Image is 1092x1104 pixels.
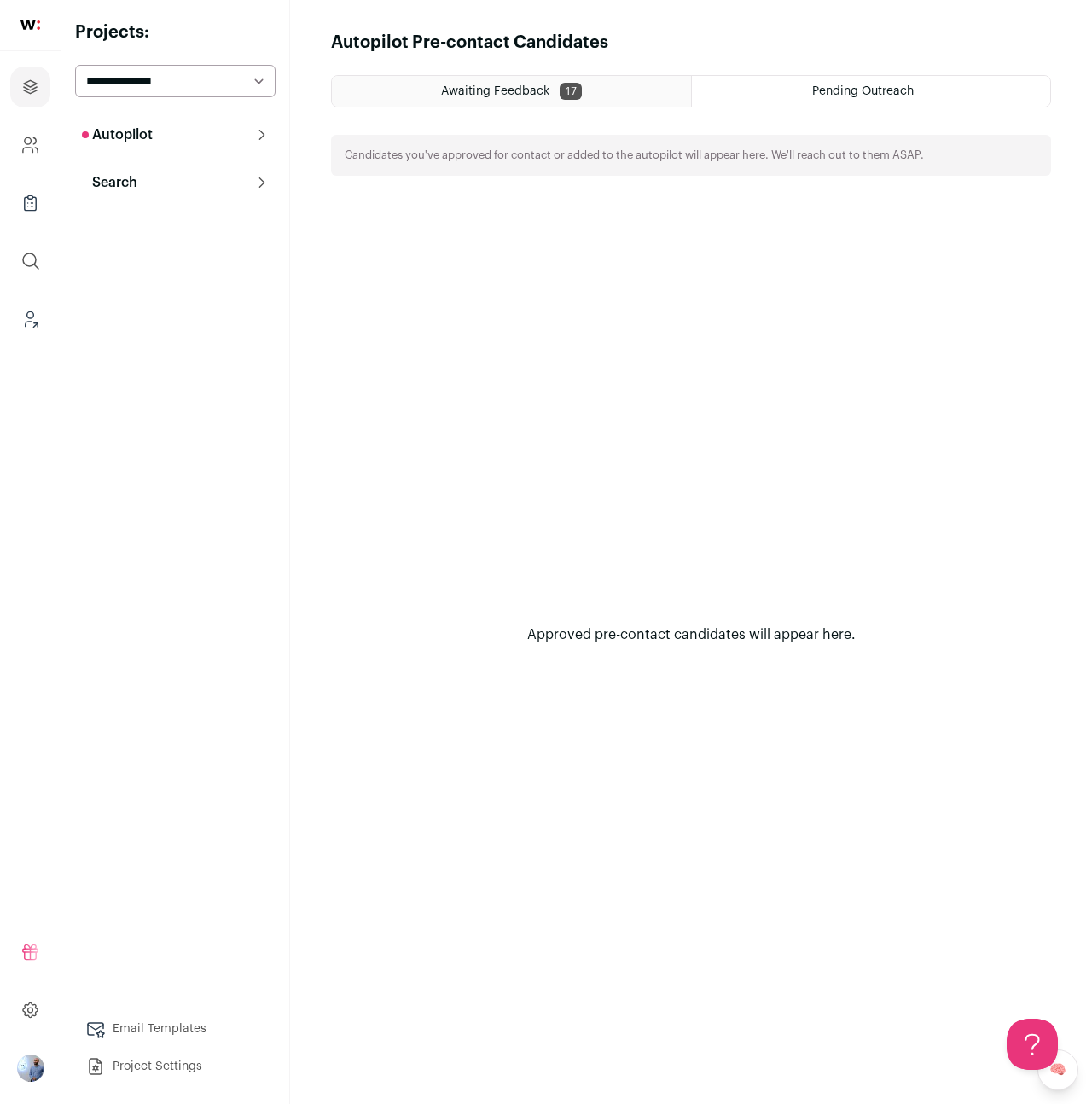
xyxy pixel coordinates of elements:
[10,67,50,107] a: Projects
[20,20,40,30] img: wellfound-shorthand-0d5821cbd27db2630d0214b213865d53afaa358527fdda9d0ea32b1df1b89c2c.svg
[812,85,914,97] span: Pending Outreach
[75,20,276,44] h2: Projects:
[331,31,608,55] h1: Autopilot Pre-contact Candidates
[10,183,50,224] a: Company Lists
[1007,1019,1058,1070] iframe: Help Scout Beacon - Open
[441,85,549,97] span: Awaiting Feedback
[10,125,50,166] a: Company and ATS Settings
[478,625,904,645] div: Approved pre-contact candidates will appear here.
[17,1055,44,1082] img: 97332-medium_jpg
[82,125,153,145] p: Autopilot
[75,1049,276,1084] a: Project Settings
[75,1012,276,1046] a: Email Templates
[17,1055,44,1082] button: Open dropdown
[331,135,1051,176] div: Candidates you've approved for contact or added to the autopilot will appear here. We'll reach ou...
[82,172,137,193] p: Search
[332,76,691,107] a: Awaiting Feedback 17
[10,299,50,340] a: Leads (Backoffice)
[560,83,582,100] span: 17
[1037,1049,1078,1090] a: 🧠
[75,166,276,200] button: Search
[75,118,276,152] button: Autopilot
